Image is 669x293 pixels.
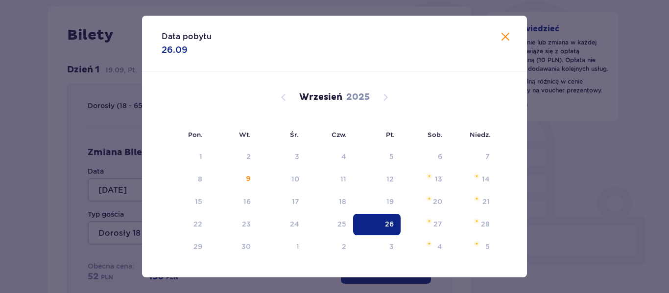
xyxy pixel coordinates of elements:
[353,236,401,258] td: Not available. piątek, 3 października 2025
[162,31,212,42] p: Data pobytu
[353,191,401,213] td: Not available. piątek, 19 września 2025
[353,169,401,190] td: Not available. piątek, 12 września 2025
[386,197,394,206] div: 19
[470,131,491,138] small: Niedz.
[290,131,299,138] small: Śr.
[353,214,401,235] td: Selected. piątek, 26 września 2025
[437,242,442,251] div: 4
[401,146,449,168] td: Not available. sobota, 6 września 2025
[449,191,497,213] td: Not available. niedziela, 21 września 2025
[438,152,442,161] div: 6
[449,236,497,258] td: Not available. niedziela, 5 października 2025
[188,131,203,138] small: Pon.
[241,242,251,251] div: 30
[296,242,299,251] div: 1
[258,214,306,235] td: Not available. środa, 24 września 2025
[162,191,209,213] td: Not available. poniedziałek, 15 września 2025
[162,44,188,56] p: 26.09
[401,236,449,258] td: Not available. sobota, 4 października 2025
[258,236,306,258] td: Not available. środa, 1 października 2025
[209,191,258,213] td: Not available. wtorek, 16 września 2025
[449,169,497,190] td: Not available. niedziela, 14 września 2025
[193,219,202,229] div: 22
[389,152,394,161] div: 5
[332,131,347,138] small: Czw.
[291,174,299,184] div: 10
[239,131,251,138] small: Wt.
[193,242,202,251] div: 29
[195,197,202,206] div: 15
[337,219,346,229] div: 25
[290,219,299,229] div: 24
[386,131,395,138] small: Pt.
[162,214,209,235] td: Not available. poniedziałek, 22 września 2025
[342,242,346,251] div: 2
[346,91,370,103] p: 2025
[401,191,449,213] td: Not available. sobota, 20 września 2025
[162,169,209,190] td: Not available. poniedziałek, 8 września 2025
[209,236,258,258] td: Not available. wtorek, 30 września 2025
[142,72,527,274] div: Calendar
[401,214,449,235] td: Not available. sobota, 27 września 2025
[306,214,354,235] td: Not available. czwartek, 25 września 2025
[199,152,202,161] div: 1
[295,152,299,161] div: 3
[433,219,442,229] div: 27
[306,146,354,168] td: Not available. czwartek, 4 września 2025
[433,197,442,206] div: 20
[209,146,258,168] td: Not available. wtorek, 2 września 2025
[389,242,394,251] div: 3
[258,191,306,213] td: Not available. środa, 17 września 2025
[258,169,306,190] td: Not available. środa, 10 września 2025
[306,191,354,213] td: Not available. czwartek, 18 września 2025
[299,91,342,103] p: Wrzesień
[353,146,401,168] td: Not available. piątek, 5 września 2025
[386,174,394,184] div: 12
[162,146,209,168] td: Not available. poniedziałek, 1 września 2025
[209,169,258,190] td: Not available. wtorek, 9 września 2025
[258,146,306,168] td: Not available. środa, 3 września 2025
[292,197,299,206] div: 17
[242,219,251,229] div: 23
[341,152,346,161] div: 4
[401,169,449,190] td: Not available. sobota, 13 września 2025
[246,152,251,161] div: 2
[162,236,209,258] td: Not available. poniedziałek, 29 września 2025
[243,197,251,206] div: 16
[209,214,258,235] td: Not available. wtorek, 23 września 2025
[385,219,394,229] div: 26
[306,236,354,258] td: Not available. czwartek, 2 października 2025
[306,169,354,190] td: Not available. czwartek, 11 września 2025
[428,131,443,138] small: Sob.
[339,197,346,206] div: 18
[449,146,497,168] td: Not available. niedziela, 7 września 2025
[435,174,442,184] div: 13
[449,214,497,235] td: Not available. niedziela, 28 września 2025
[340,174,346,184] div: 11
[246,174,251,184] div: 9
[198,174,202,184] div: 8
